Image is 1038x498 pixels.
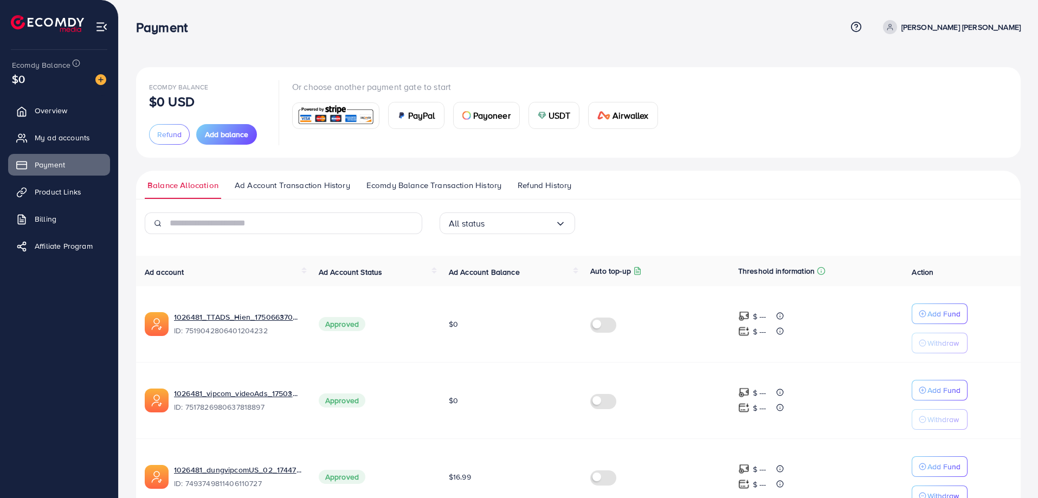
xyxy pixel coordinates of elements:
p: Auto top-up [590,264,631,277]
span: Balance Allocation [147,179,218,191]
span: Approved [319,317,365,331]
iframe: Chat [992,449,1030,490]
span: Ecomdy Balance [12,60,70,70]
img: top-up amount [738,387,750,398]
a: Billing [8,208,110,230]
img: top-up amount [738,311,750,322]
img: card [397,111,406,120]
img: card [296,104,376,127]
a: Overview [8,100,110,121]
p: $ --- [753,310,766,323]
button: Withdraw [912,409,968,430]
button: Add Fund [912,456,968,477]
a: cardPayPal [388,102,444,129]
p: Withdraw [927,413,959,426]
button: Refund [149,124,190,145]
p: Or choose another payment gate to start [292,80,667,93]
span: Ecomdy Balance [149,82,208,92]
span: Approved [319,393,365,408]
button: Withdraw [912,333,968,353]
span: Approved [319,470,365,484]
span: Ad Account Transaction History [235,179,350,191]
a: Affiliate Program [8,235,110,257]
img: image [95,74,106,85]
img: card [597,111,610,120]
span: Affiliate Program [35,241,93,251]
span: ID: 7519042806401204232 [174,325,301,336]
a: cardUSDT [528,102,580,129]
h3: Payment [136,20,196,35]
img: card [462,111,471,120]
button: Add Fund [912,380,968,400]
a: 1026481_vipcom_videoAds_1750380509111 [174,388,301,399]
a: cardPayoneer [453,102,520,129]
a: Payment [8,154,110,176]
img: logo [11,15,84,32]
p: $ --- [753,478,766,491]
a: My ad accounts [8,127,110,148]
img: ic-ads-acc.e4c84228.svg [145,312,169,336]
p: Threshold information [738,264,815,277]
span: Payment [35,159,65,170]
span: Refund History [518,179,571,191]
span: Billing [35,214,56,224]
button: Add balance [196,124,257,145]
span: ID: 7493749811406110727 [174,478,301,489]
p: $ --- [753,463,766,476]
a: [PERSON_NAME] [PERSON_NAME] [879,20,1021,34]
p: $0 USD [149,95,195,108]
span: Ecomdy Balance Transaction History [366,179,501,191]
img: top-up amount [738,478,750,490]
span: Refund [157,129,182,140]
span: $0 [449,395,458,406]
a: Product Links [8,181,110,203]
input: Search for option [485,215,555,232]
span: PayPal [408,109,435,122]
p: Add Fund [927,460,960,473]
p: [PERSON_NAME] [PERSON_NAME] [901,21,1021,34]
img: top-up amount [738,463,750,475]
span: Airwallex [613,109,648,122]
img: top-up amount [738,326,750,337]
p: Add Fund [927,384,960,397]
div: <span class='underline'>1026481_dungvipcomUS_02_1744774713900</span></br>7493749811406110727 [174,464,301,489]
span: Add balance [205,129,248,140]
img: menu [95,21,108,33]
span: Payoneer [473,109,511,122]
img: top-up amount [738,402,750,413]
span: $0 [449,319,458,329]
a: 1026481_dungvipcomUS_02_1744774713900 [174,464,301,475]
span: ID: 7517826980637818897 [174,402,301,412]
span: Ad account [145,267,184,277]
img: card [538,111,546,120]
span: Overview [35,105,67,116]
img: ic-ads-acc.e4c84228.svg [145,465,169,489]
span: My ad accounts [35,132,90,143]
span: $16.99 [449,471,471,482]
a: 1026481_TTADS_Hien_1750663705167 [174,312,301,322]
p: $ --- [753,386,766,399]
img: ic-ads-acc.e4c84228.svg [145,389,169,412]
span: Product Links [35,186,81,197]
span: Ad Account Status [319,267,383,277]
a: card [292,102,379,129]
div: Search for option [440,212,575,234]
span: USDT [549,109,571,122]
p: Add Fund [927,307,960,320]
button: Add Fund [912,303,968,324]
span: Action [912,267,933,277]
p: $ --- [753,402,766,415]
div: <span class='underline'>1026481_vipcom_videoAds_1750380509111</span></br>7517826980637818897 [174,388,301,413]
p: $ --- [753,325,766,338]
span: Ad Account Balance [449,267,520,277]
span: $0 [12,71,25,87]
span: All status [449,215,485,232]
p: Withdraw [927,337,959,350]
div: <span class='underline'>1026481_TTADS_Hien_1750663705167</span></br>7519042806401204232 [174,312,301,337]
a: cardAirwallex [588,102,657,129]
